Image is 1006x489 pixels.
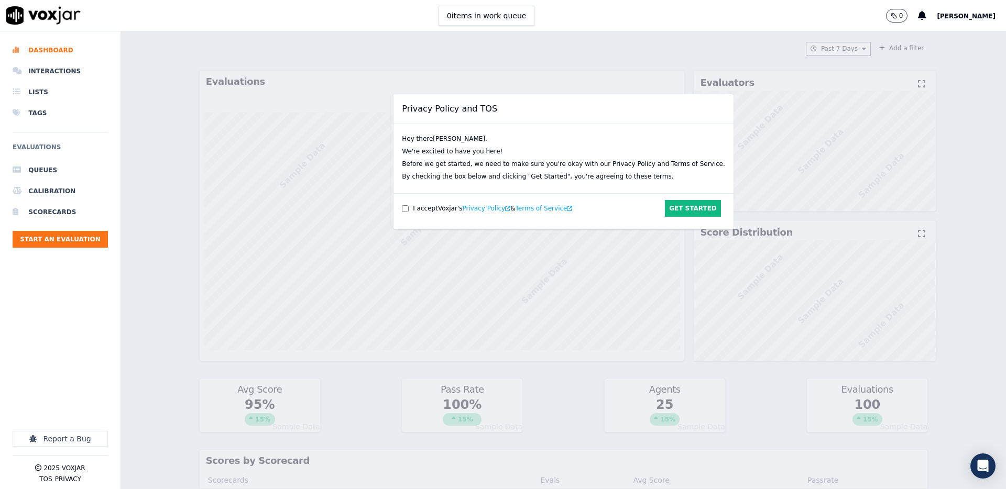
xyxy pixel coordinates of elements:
a: Tags [13,103,108,124]
p: Hey there [PERSON_NAME] , [402,132,487,145]
button: [PERSON_NAME] [937,9,1006,22]
div: Open Intercom Messenger [970,453,996,479]
button: Report a Bug [13,431,108,447]
a: Interactions [13,61,108,82]
p: 2025 Voxjar [43,464,85,472]
a: Scorecards [13,202,108,223]
button: Privacy [55,475,81,483]
p: By checking the box below and clicking "Get Started", you're agreeing to these terms. [402,170,673,183]
a: Queues [13,160,108,181]
p: We're excited to have you here! [402,145,502,158]
span: [PERSON_NAME] [937,13,996,20]
a: Calibration [13,181,108,202]
h6: Evaluations [13,141,108,160]
p: 0 [899,12,903,20]
button: Start an Evaluation [13,231,108,248]
a: Dashboard [13,40,108,61]
a: Lists [13,82,108,103]
button: Terms of Service [516,204,573,213]
button: 0 [886,9,918,23]
button: 0items in work queue [438,6,535,26]
img: voxjar logo [6,6,81,25]
h2: Privacy Policy and TOS [393,94,734,124]
button: Get Started [665,200,721,217]
p: Before we get started, we need to make sure you're okay with our Privacy Policy and Terms of Serv... [402,158,725,170]
div: I accept Voxjar 's & [413,204,572,213]
button: TOS [39,475,52,483]
button: Privacy Policy [462,204,510,213]
button: 0 [886,9,908,23]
